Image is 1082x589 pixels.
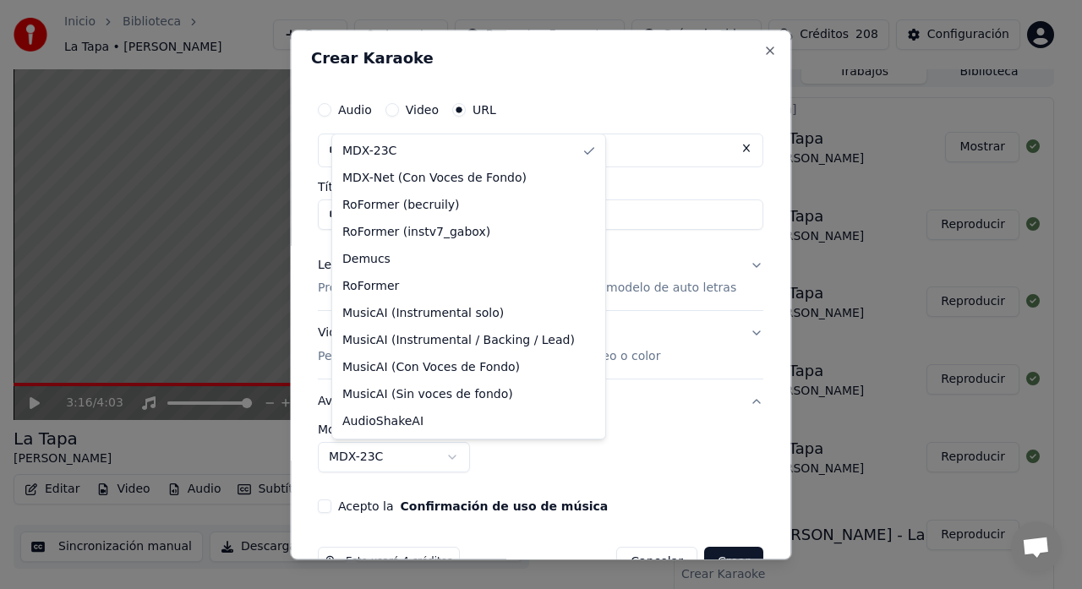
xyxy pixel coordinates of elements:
span: MDX-Net (Con Voces de Fondo) [342,170,527,187]
span: RoFormer (becruily) [342,197,460,214]
span: Demucs [342,251,391,268]
span: MusicAI (Instrumental / Backing / Lead) [342,332,575,349]
span: MusicAI (Sin voces de fondo) [342,386,513,403]
span: MusicAI (Instrumental solo) [342,305,504,322]
span: AudioShakeAI [342,413,424,430]
span: MusicAI (Con Voces de Fondo) [342,359,520,376]
span: RoFormer [342,278,399,295]
span: MDX-23C [342,143,396,160]
span: RoFormer (instv7_gabox) [342,224,490,241]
